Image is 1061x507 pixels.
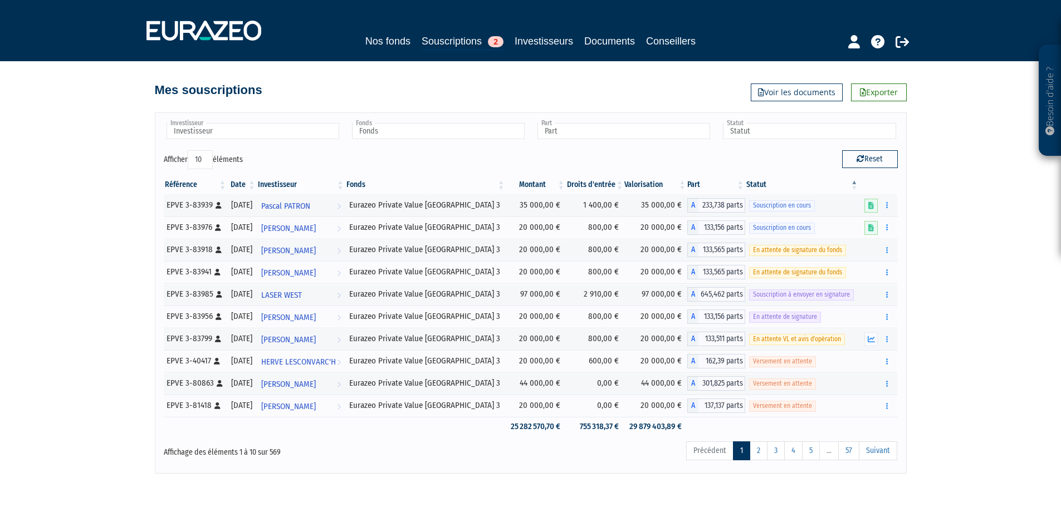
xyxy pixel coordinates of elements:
span: 137,137 parts [698,398,745,413]
span: A [687,287,698,302]
div: EPVE 3-83941 [167,266,223,278]
button: Reset [842,150,898,168]
td: 600,00 € [566,350,624,372]
span: [PERSON_NAME] [261,307,316,328]
select: Afficheréléments [188,150,213,169]
span: HERVE LESCONVARC'H [261,352,336,372]
th: Date: activer pour trier la colonne par ordre croissant [227,175,257,194]
div: EPVE 3-83939 [167,199,223,211]
i: [Français] Personne physique [214,402,221,409]
a: 5 [802,441,820,460]
span: Versement en attente [749,401,816,411]
span: A [687,376,698,391]
div: A - Eurazeo Private Value Europe 3 [687,332,745,346]
a: Conseillers [646,33,696,49]
a: 1 [733,441,750,460]
td: 800,00 € [566,239,624,261]
i: [Français] Personne physique [214,269,221,275]
th: Part: activer pour trier la colonne par ordre croissant [687,175,745,194]
i: Voir l'investisseur [337,240,341,261]
th: Référence : activer pour trier la colonne par ordre croissant [164,175,227,194]
td: 25 282 570,70 € [506,417,565,436]
a: LASER WEST [257,283,345,306]
td: 2 910,00 € [566,283,624,306]
div: EPVE 3-83976 [167,221,223,233]
div: A - Eurazeo Private Value Europe 3 [687,354,745,368]
a: 4 [784,441,803,460]
a: Souscriptions2 [422,33,503,51]
td: 0,00 € [566,372,624,395]
span: Versement en attente [749,356,816,367]
span: 645,462 parts [698,287,745,302]
div: Eurazeo Private Value [GEOGRAPHIC_DATA] 3 [349,244,502,255]
span: 133,565 parts [698,265,745,279]
i: Voir l'investisseur [337,307,341,328]
td: 755 318,37 € [566,417,624,436]
td: 44 000,00 € [624,372,687,395]
div: A - Eurazeo Private Value Europe 3 [687,309,745,324]
span: A [687,220,698,235]
td: 800,00 € [566,216,624,239]
a: Pascal PATRON [257,194,345,216]
a: 2 [750,441,767,460]
td: 35 000,00 € [506,194,565,216]
i: Voir l'investisseur [337,374,341,395]
span: Souscription en cours [749,200,815,211]
td: 20 000,00 € [624,328,687,350]
a: [PERSON_NAME] [257,395,345,417]
span: En attente de signature [749,312,821,322]
div: [DATE] [231,311,253,322]
a: Investisseurs [515,33,573,49]
td: 20 000,00 € [506,261,565,283]
span: En attente de signature du fonds [749,267,846,278]
a: [PERSON_NAME] [257,216,345,239]
a: Documents [584,33,635,49]
div: Eurazeo Private Value [GEOGRAPHIC_DATA] 3 [349,311,502,322]
div: EPVE 3-83985 [167,288,223,300]
div: EPVE 3-40417 [167,355,223,367]
i: [Français] Personne physique [216,247,222,253]
div: EPVE 3-83799 [167,333,223,344]
label: Afficher éléments [164,150,243,169]
td: 20 000,00 € [624,261,687,283]
a: [PERSON_NAME] [257,328,345,350]
a: [PERSON_NAME] [257,239,345,261]
div: A - Eurazeo Private Value Europe 3 [687,220,745,235]
td: 20 000,00 € [506,306,565,328]
div: Eurazeo Private Value [GEOGRAPHIC_DATA] 3 [349,355,502,367]
div: A - Eurazeo Private Value Europe 3 [687,243,745,257]
img: 1732889491-logotype_eurazeo_blanc_rvb.png [146,21,261,41]
div: A - Eurazeo Private Value Europe 3 [687,287,745,302]
i: [Français] Personne physique [215,224,221,231]
i: [Français] Personne physique [216,313,222,320]
td: 800,00 € [566,261,624,283]
span: [PERSON_NAME] [261,240,316,261]
span: 2 [488,36,503,47]
div: [DATE] [231,244,253,255]
div: A - Eurazeo Private Value Europe 3 [687,265,745,279]
i: Voir l'investisseur [337,352,341,372]
td: 20 000,00 € [624,216,687,239]
i: [Français] Personne physique [215,336,221,342]
div: Eurazeo Private Value [GEOGRAPHIC_DATA] 3 [349,288,502,300]
a: Exporter [851,83,907,101]
div: Eurazeo Private Value [GEOGRAPHIC_DATA] 3 [349,199,502,211]
td: 29 879 403,89 € [624,417,687,436]
i: Voir l'investisseur [337,218,341,239]
th: Investisseur: activer pour trier la colonne par ordre croissant [257,175,345,194]
td: 20 000,00 € [506,350,565,372]
div: [DATE] [231,221,253,233]
div: [DATE] [231,355,253,367]
span: [PERSON_NAME] [261,396,316,417]
th: Valorisation: activer pour trier la colonne par ordre croissant [624,175,687,194]
div: EPVE 3-83918 [167,244,223,255]
i: [Français] Personne physique [214,358,220,365]
td: 97 000,00 € [624,283,687,306]
td: 20 000,00 € [506,239,565,261]
span: A [687,332,698,346]
div: Eurazeo Private Value [GEOGRAPHIC_DATA] 3 [349,400,502,411]
div: [DATE] [231,400,253,411]
a: 3 [767,441,785,460]
h4: Mes souscriptions [155,83,262,97]
a: [PERSON_NAME] [257,261,345,283]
